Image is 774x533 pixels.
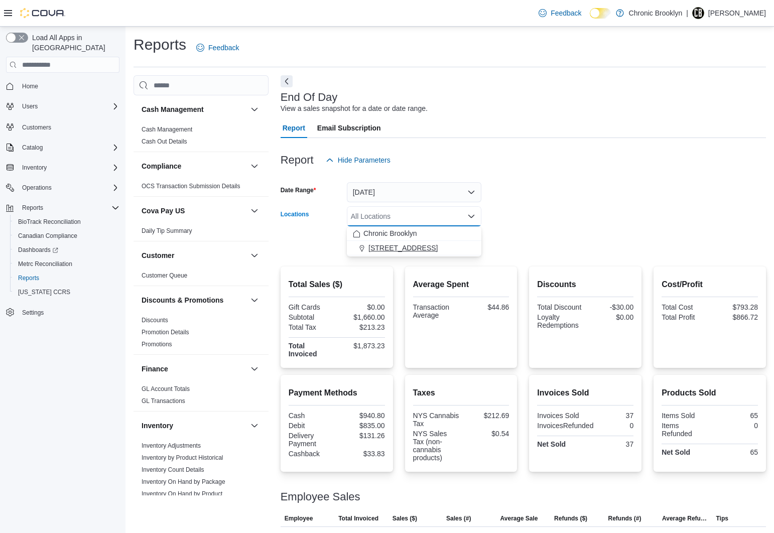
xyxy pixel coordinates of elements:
span: Report [283,118,305,138]
h2: Products Sold [662,387,758,399]
span: Sales (#) [446,514,471,522]
h3: Customer [142,250,174,260]
a: Reports [14,272,43,284]
button: Compliance [142,161,246,171]
span: Cash Management [142,125,192,134]
div: Cash Management [134,123,269,152]
button: BioTrack Reconciliation [10,215,123,229]
span: Reports [18,202,119,214]
div: Choose from the following options [347,226,481,255]
a: Settings [18,307,48,319]
div: $131.26 [339,432,385,440]
span: Average Sale [500,514,538,522]
span: [US_STATE] CCRS [18,288,70,296]
div: NYS Sales Tax (non-cannabis products) [413,430,459,462]
h2: Total Sales ($) [289,279,385,291]
span: Feedback [551,8,581,18]
span: Dashboards [14,244,119,256]
button: Finance [248,363,261,375]
span: Inventory On Hand by Product [142,490,222,498]
div: NYS Cannabis Tax [413,412,459,428]
span: Tips [716,514,728,522]
div: Finance [134,383,269,411]
div: Customer [134,270,269,286]
div: 65 [712,448,758,456]
a: Inventory On Hand by Package [142,478,225,485]
span: Users [22,102,38,110]
span: Inventory Count Details [142,466,204,474]
button: [STREET_ADDRESS] [347,241,481,255]
span: Home [18,80,119,92]
button: Inventory [2,161,123,175]
span: Total Invoiced [338,514,378,522]
h1: Reports [134,35,186,55]
a: Promotions [142,341,172,348]
a: Home [18,80,42,92]
button: Cash Management [142,104,246,114]
div: $212.69 [463,412,509,420]
strong: Net Sold [662,448,690,456]
div: $866.72 [712,313,758,321]
a: Promotion Details [142,329,189,336]
div: $793.28 [712,303,758,311]
a: Canadian Compliance [14,230,81,242]
label: Date Range [281,186,316,194]
span: Cash Out Details [142,138,187,146]
span: GL Transactions [142,397,185,405]
div: Debit [289,422,335,430]
input: Dark Mode [590,8,611,19]
button: Compliance [248,160,261,172]
button: Operations [18,182,56,194]
div: $0.00 [339,303,385,311]
a: Dashboards [10,243,123,257]
div: Total Tax [289,323,335,331]
button: [DATE] [347,182,481,202]
div: $0.00 [587,313,633,321]
h3: Compliance [142,161,181,171]
a: Daily Tip Summary [142,227,192,234]
span: Customers [22,123,51,131]
span: Average Refund [662,514,708,522]
h3: Cova Pay US [142,206,185,216]
span: Refunds ($) [554,514,587,522]
a: Customers [18,121,55,134]
a: Feedback [535,3,585,23]
div: Items Refunded [662,422,708,438]
a: Metrc Reconciliation [14,258,76,270]
a: Cash Out Details [142,138,187,145]
span: OCS Transaction Submission Details [142,182,240,190]
button: Finance [142,364,246,374]
button: Catalog [2,141,123,155]
a: OCS Transaction Submission Details [142,183,240,190]
span: Metrc Reconciliation [14,258,119,270]
button: Close list of options [467,212,475,220]
span: Operations [22,184,52,192]
span: Dashboards [18,246,58,254]
h2: Payment Methods [289,387,385,399]
button: Cash Management [248,103,261,115]
div: 0 [712,422,758,430]
h2: Invoices Sold [537,387,633,399]
span: Washington CCRS [14,286,119,298]
nav: Complex example [6,75,119,346]
span: Inventory [18,162,119,174]
a: Feedback [192,38,243,58]
h2: Discounts [537,279,633,291]
button: Chronic Brooklyn [347,226,481,241]
span: Refunds (#) [608,514,641,522]
button: Settings [2,305,123,320]
div: Compliance [134,180,269,196]
img: Cova [20,8,65,18]
strong: Net Sold [537,440,566,448]
span: Daily Tip Summary [142,227,192,235]
span: Inventory [22,164,47,172]
div: Cash [289,412,335,420]
span: [STREET_ADDRESS] [368,243,438,253]
div: Delivery Payment [289,432,335,448]
span: Customer Queue [142,272,187,280]
span: BioTrack Reconciliation [18,218,81,226]
span: Reports [18,274,39,282]
div: Gift Cards [289,303,335,311]
h2: Average Spent [413,279,509,291]
span: Settings [22,309,44,317]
